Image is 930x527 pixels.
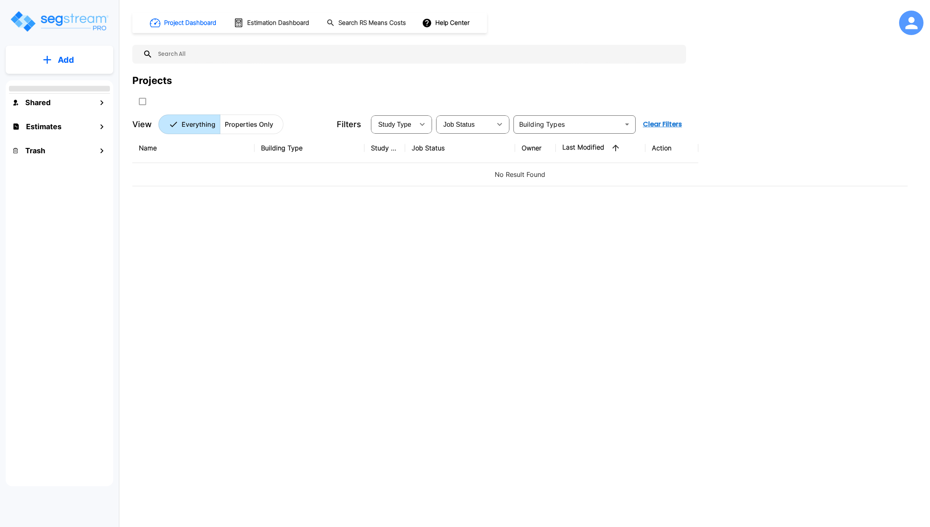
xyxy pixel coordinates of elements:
button: Project Dashboard [147,14,221,32]
h1: Estimates [26,121,61,132]
input: Search All [153,45,682,64]
button: Add [6,48,113,72]
button: Search RS Means Costs [323,15,410,31]
h1: Estimation Dashboard [247,18,309,28]
div: Platform [158,115,283,134]
img: Logo [9,10,109,33]
th: Study Type [364,133,405,163]
h1: Project Dashboard [164,18,216,28]
p: Add [58,54,74,66]
th: Owner [515,133,556,163]
th: Building Type [254,133,364,163]
button: Estimation Dashboard [230,14,314,31]
input: Building Types [516,119,620,130]
button: Everything [158,115,220,134]
th: Name [132,133,254,163]
h1: Search RS Means Costs [338,18,406,28]
p: Everything [182,119,215,129]
h1: Shared [25,97,50,108]
th: Job Status [405,133,515,163]
div: Select [438,113,491,136]
p: Properties Only [225,119,273,129]
button: Help Center [420,15,473,31]
button: Open [621,119,633,130]
button: Clear Filters [640,116,685,132]
span: Job Status [443,121,475,128]
button: Properties Only [220,115,283,134]
button: SelectAll [134,93,151,110]
th: Action [645,133,698,163]
p: No Result Found [139,170,901,179]
div: Select [373,113,414,136]
th: Last Modified [556,133,645,163]
h1: Trash [25,145,45,156]
div: Projects [132,73,172,88]
p: View [132,118,152,130]
p: Filters [337,118,361,130]
span: Study Type [378,121,411,128]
